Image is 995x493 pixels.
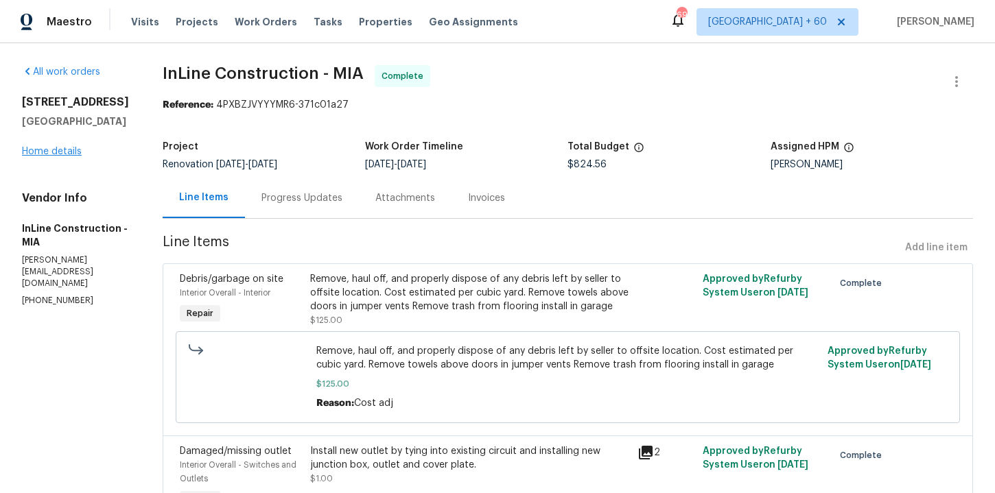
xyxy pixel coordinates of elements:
h4: Vendor Info [22,191,130,205]
span: Visits [131,15,159,29]
div: [PERSON_NAME] [771,160,973,169]
span: [DATE] [397,160,426,169]
span: [DATE] [777,460,808,470]
h5: Project [163,142,198,152]
span: The total cost of line items that have been proposed by Opendoor. This sum includes line items th... [633,142,644,160]
span: $125.00 [316,377,819,391]
span: Maestro [47,15,92,29]
span: InLine Construction - MIA [163,65,364,82]
span: The hpm assigned to this work order. [843,142,854,160]
span: Renovation [163,160,277,169]
div: 691 [677,8,686,22]
p: [PERSON_NAME][EMAIL_ADDRESS][DOMAIN_NAME] [22,254,130,289]
h5: InLine Construction - MIA [22,221,130,249]
span: $1.00 [310,474,333,483]
div: Invoices [468,191,505,205]
span: Approved by Refurby System User on [703,274,808,298]
div: 2 [637,444,694,461]
span: Properties [359,15,412,29]
span: [DATE] [900,360,931,370]
h5: Work Order Timeline [365,142,463,152]
span: Reason: [316,398,354,408]
span: $824.56 [567,160,607,169]
p: [PHONE_NUMBER] [22,295,130,306]
h5: Assigned HPM [771,142,839,152]
span: [DATE] [216,160,245,169]
span: Debris/garbage on site [180,274,283,284]
span: Projects [176,15,218,29]
span: [DATE] [248,160,277,169]
span: Complete [382,69,429,83]
div: Install new outlet by tying into existing circuit and installing new junction box, outlet and cov... [310,444,629,472]
span: [PERSON_NAME] [891,15,974,29]
div: Line Items [179,191,229,204]
div: Progress Updates [261,191,342,205]
span: $125.00 [310,316,342,324]
span: Tasks [314,17,342,27]
div: 4PXBZJVYYYMR6-371c01a27 [163,98,973,112]
span: Approved by Refurby System User on [703,446,808,470]
span: Interior Overall - Interior [180,289,270,297]
span: Damaged/missing outlet [180,446,292,456]
span: [GEOGRAPHIC_DATA] + 60 [708,15,827,29]
span: Cost adj [354,398,393,408]
span: Line Items [163,235,900,261]
span: [DATE] [777,288,808,298]
span: Geo Assignments [429,15,518,29]
span: Work Orders [235,15,297,29]
div: Remove, haul off, and properly dispose of any debris left by seller to offsite location. Cost est... [310,272,629,313]
span: Complete [840,448,887,462]
span: Remove, haul off, and properly dispose of any debris left by seller to offsite location. Cost est... [316,344,819,372]
a: Home details [22,147,82,156]
b: Reference: [163,100,213,110]
h5: [GEOGRAPHIC_DATA] [22,115,130,128]
span: Interior Overall - Switches and Outlets [180,461,296,483]
h2: [STREET_ADDRESS] [22,95,130,109]
span: Approved by Refurby System User on [828,346,931,370]
span: [DATE] [365,160,394,169]
span: - [216,160,277,169]
h5: Total Budget [567,142,629,152]
span: - [365,160,426,169]
div: Attachments [375,191,435,205]
a: All work orders [22,67,100,77]
span: Repair [181,306,219,320]
span: Complete [840,276,887,290]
